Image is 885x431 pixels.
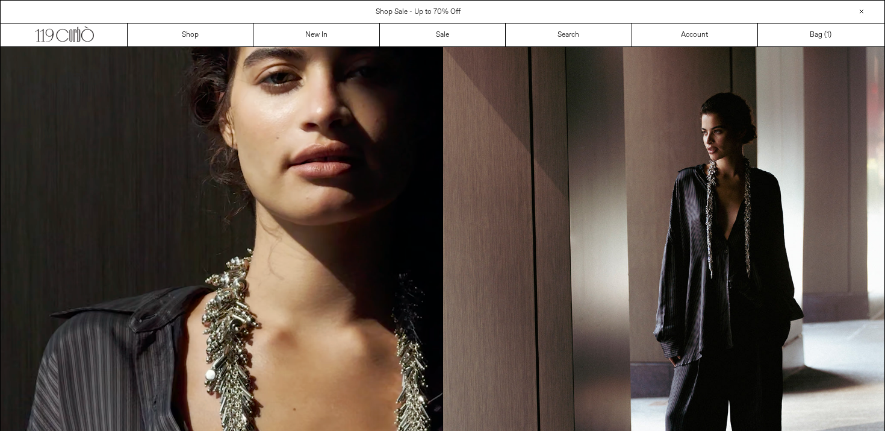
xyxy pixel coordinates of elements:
[253,24,379,46] a: New In
[758,24,884,46] a: Bag ()
[380,24,506,46] a: Sale
[506,24,632,46] a: Search
[827,30,829,40] span: 1
[827,30,831,40] span: )
[128,24,253,46] a: Shop
[376,7,461,17] a: Shop Sale - Up to 70% Off
[632,24,758,46] a: Account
